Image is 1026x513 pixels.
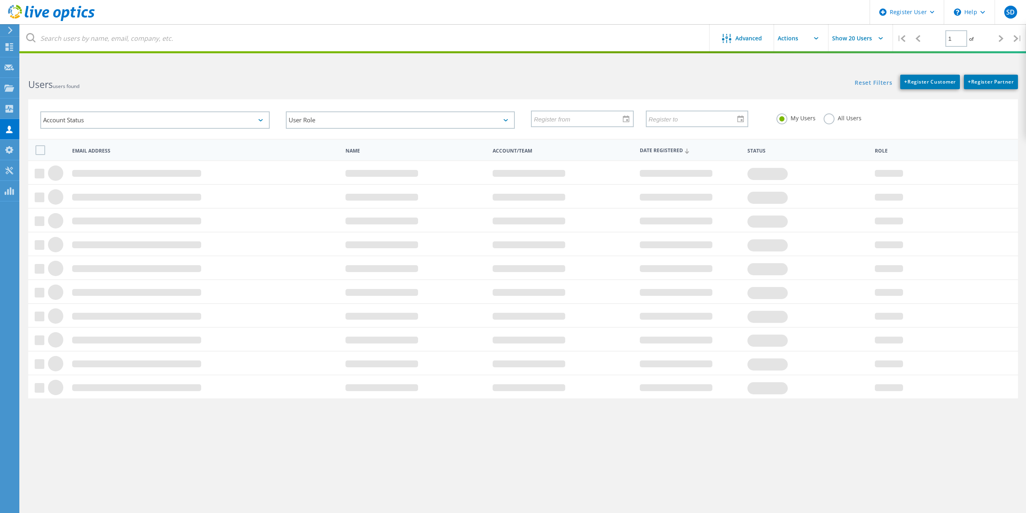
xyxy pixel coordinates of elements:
span: Account/Team [493,149,633,153]
a: +Register Partner [964,75,1018,89]
label: My Users [776,113,816,121]
span: Status [747,149,868,153]
div: Account Status [40,111,270,129]
span: Advanced [735,36,762,41]
b: + [904,78,907,85]
span: Date Registered [640,148,741,153]
a: Live Optics Dashboard [8,17,95,23]
div: User Role [286,111,515,129]
span: Email Address [72,149,339,153]
span: of [969,36,974,42]
div: | [893,24,909,53]
label: All Users [824,113,862,121]
b: Users [28,78,53,91]
input: Register from [532,111,627,126]
input: Register to [647,111,742,126]
svg: \n [954,8,961,16]
span: Role [875,149,1005,153]
b: + [968,78,971,85]
span: SD [1006,9,1015,15]
a: +Register Customer [900,75,960,89]
a: Reset Filters [855,80,892,87]
span: users found [53,83,79,90]
span: Name [345,149,486,153]
span: Register Partner [968,78,1014,85]
div: | [1009,24,1026,53]
span: Register Customer [904,78,956,85]
input: Search users by name, email, company, etc. [20,24,710,52]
